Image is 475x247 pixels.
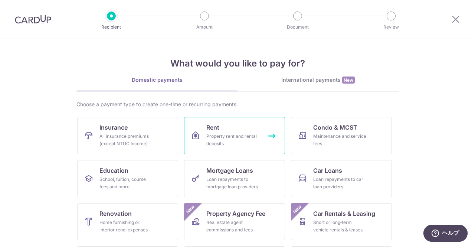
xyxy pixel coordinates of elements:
[77,203,178,240] a: RenovationHome furnishing or interior reno-expenses
[342,77,355,84] span: New
[291,160,392,197] a: Car LoansLoan repayments to car loan providers
[184,203,197,215] span: New
[206,123,219,132] span: Rent
[184,203,285,240] a: Property Agency FeeReal estate agent commissions and feesNew
[99,123,128,132] span: Insurance
[206,166,253,175] span: Mortgage Loans
[77,117,178,154] a: InsuranceAll insurance premiums (except NTUC Income)
[270,23,325,31] p: Document
[177,23,232,31] p: Amount
[206,219,260,234] div: Real estate agent commissions and fees
[291,203,392,240] a: Car Rentals & LeasingShort or long‑term vehicle rentals & leasesNew
[99,133,153,147] div: All insurance premiums (except NTUC Income)
[237,76,399,84] div: International payments
[77,160,178,197] a: EducationSchool, tuition, course fees and more
[206,209,265,218] span: Property Agency Fee
[313,123,357,132] span: Condo & MCST
[99,209,132,218] span: Renovation
[99,219,153,234] div: Home furnishing or interior reno-expenses
[15,15,51,24] img: CardUp
[76,76,237,84] div: Domestic payments
[84,23,139,31] p: Recipient
[313,219,367,234] div: Short or long‑term vehicle rentals & leases
[99,176,153,191] div: School, tuition, course fees and more
[206,176,260,191] div: Loan repayments to mortgage loan providers
[313,166,342,175] span: Car Loans
[313,209,375,218] span: Car Rentals & Leasing
[206,133,260,147] div: Property rent and rental deposits
[313,176,367,191] div: Loan repayments to car loan providers
[76,57,399,70] h4: What would you like to pay for?
[291,203,304,215] span: New
[184,160,285,197] a: Mortgage LoansLoan repayments to mortgage loan providers
[76,101,399,108] div: Choose a payment type to create one-time or recurring payments.
[99,166,128,175] span: Education
[423,225,468,243] iframe: ウィジェットを開いて詳しい情報を確認できます
[19,5,36,12] span: ヘルプ
[313,133,367,147] div: Maintenance and service fees
[184,117,285,154] a: RentProperty rent and rental deposits
[291,117,392,154] a: Condo & MCSTMaintenance and service fees
[364,23,419,31] p: Review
